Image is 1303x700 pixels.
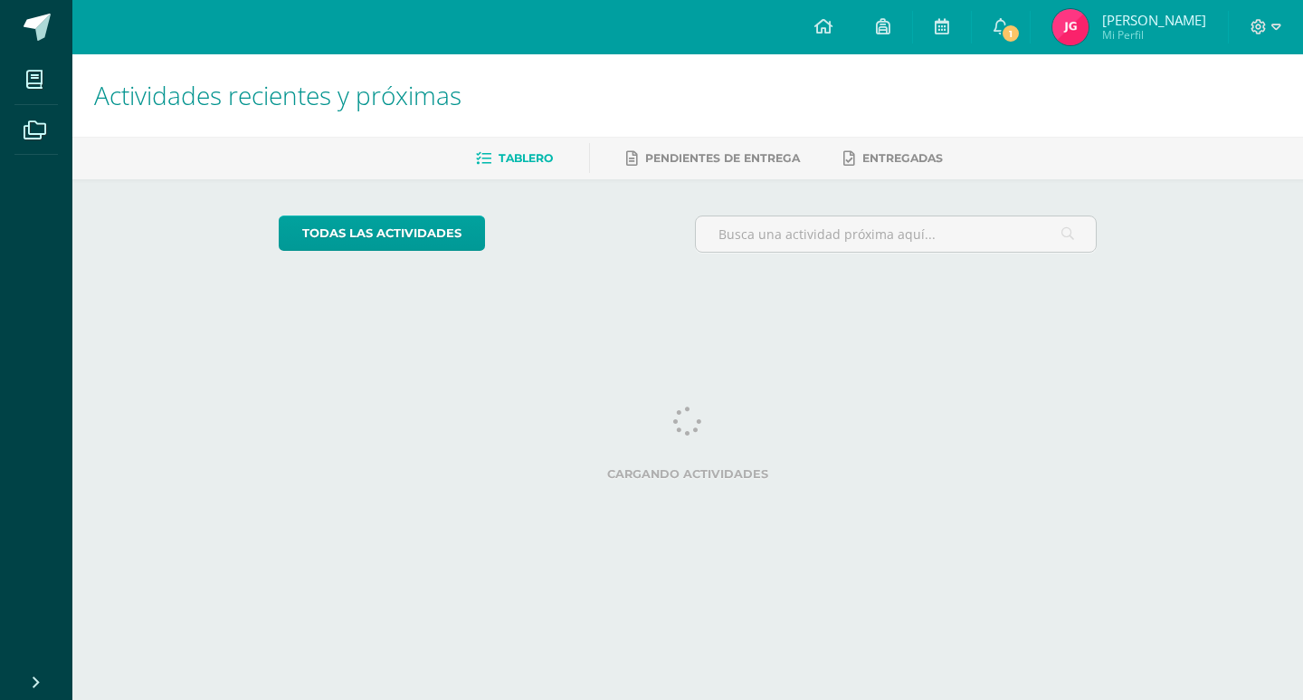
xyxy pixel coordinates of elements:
span: Mi Perfil [1102,27,1206,43]
img: 87a980cfec35b83b41f96e20a28587f7.png [1052,9,1089,45]
span: [PERSON_NAME] [1102,11,1206,29]
a: Entregadas [843,144,943,173]
span: Pendientes de entrega [645,151,800,165]
span: Actividades recientes y próximas [94,78,461,112]
label: Cargando actividades [279,467,1098,481]
span: Entregadas [862,151,943,165]
a: todas las Actividades [279,216,485,251]
a: Pendientes de entrega [626,144,800,173]
span: 1 [1001,24,1021,43]
a: Tablero [476,144,553,173]
input: Busca una actividad próxima aquí... [696,216,1097,252]
span: Tablero [499,151,553,165]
